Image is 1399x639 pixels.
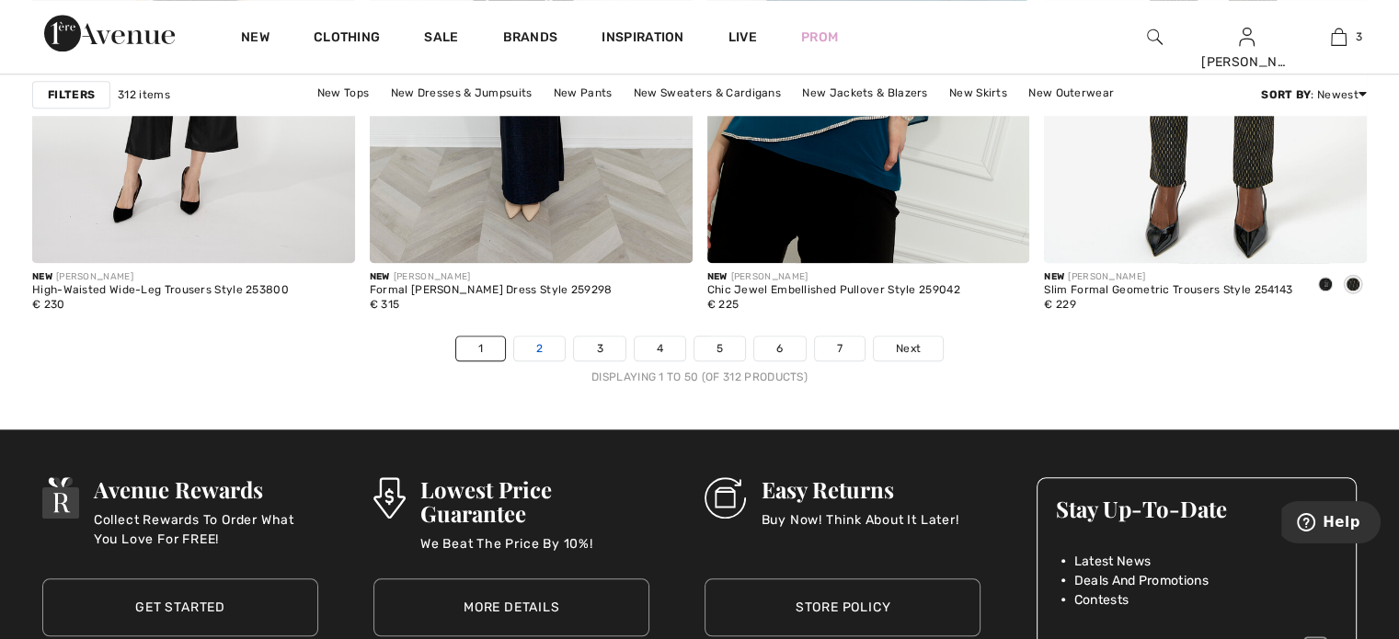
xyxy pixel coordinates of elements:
p: Collect Rewards To Order What You Love For FREE! [94,510,318,547]
a: 2 [514,337,565,360]
a: Next [874,337,943,360]
span: € 229 [1044,298,1076,311]
a: Brands [503,29,558,49]
div: [PERSON_NAME] [1044,270,1292,284]
div: [PERSON_NAME] [32,270,289,284]
img: Lowest Price Guarantee [373,477,405,519]
div: [PERSON_NAME] [370,270,613,284]
div: Black/Silver [1312,270,1339,301]
span: Next [896,340,921,357]
p: Buy Now! Think About It Later! [761,510,958,547]
a: 3 [1293,26,1383,48]
img: My Bag [1331,26,1347,48]
h3: Easy Returns [761,477,958,501]
a: Prom [801,28,838,47]
img: 1ère Avenue [44,15,175,51]
a: Clothing [314,29,380,49]
span: € 315 [370,298,400,311]
a: 4 [635,337,685,360]
span: Deals And Promotions [1074,571,1209,590]
span: Contests [1074,590,1129,610]
iframe: Opens a widget where you can find more information [1281,501,1381,547]
a: New Sweaters & Cardigans [625,81,790,105]
a: New [241,29,269,49]
a: New Pants [545,81,622,105]
a: New Outerwear [1019,81,1123,105]
a: New Skirts [940,81,1016,105]
span: € 230 [32,298,65,311]
a: Store Policy [705,578,980,636]
div: [PERSON_NAME] [1201,52,1291,72]
div: High-Waisted Wide-Leg Trousers Style 253800 [32,284,289,297]
a: Live [728,28,757,47]
img: Easy Returns [705,477,746,519]
img: Avenue Rewards [42,477,79,519]
div: Black/Gold [1339,270,1367,301]
a: Sign In [1239,28,1255,45]
div: Chic Jewel Embellished Pullover Style 259042 [707,284,960,297]
a: New Jackets & Blazers [793,81,936,105]
div: : Newest [1261,86,1367,103]
span: 3 [1356,29,1362,45]
a: Get Started [42,578,318,636]
h3: Avenue Rewards [94,477,318,501]
a: More Details [373,578,649,636]
img: My Info [1239,26,1255,48]
a: 6 [754,337,805,360]
span: New [707,271,728,282]
a: 7 [815,337,865,360]
a: New Dresses & Jumpsuits [382,81,542,105]
div: Formal [PERSON_NAME] Dress Style 259298 [370,284,613,297]
span: New [32,271,52,282]
a: New Tops [308,81,378,105]
span: Latest News [1074,552,1151,571]
h3: Stay Up-To-Date [1056,496,1337,520]
strong: Sort By [1261,88,1311,101]
a: 5 [694,337,745,360]
span: € 225 [707,298,740,311]
span: New [1044,271,1064,282]
nav: Page navigation [32,336,1367,385]
a: 1 [456,337,505,360]
div: Displaying 1 to 50 (of 312 products) [32,369,1367,385]
span: Inspiration [602,29,683,49]
div: Slim Formal Geometric Trousers Style 254143 [1044,284,1292,297]
img: search the website [1147,26,1163,48]
p: We Beat The Price By 10%! [420,534,650,571]
a: 3 [574,337,625,360]
strong: Filters [48,86,95,103]
span: New [370,271,390,282]
div: [PERSON_NAME] [707,270,960,284]
span: 312 items [118,86,170,103]
h3: Lowest Price Guarantee [420,477,650,525]
a: Sale [424,29,458,49]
